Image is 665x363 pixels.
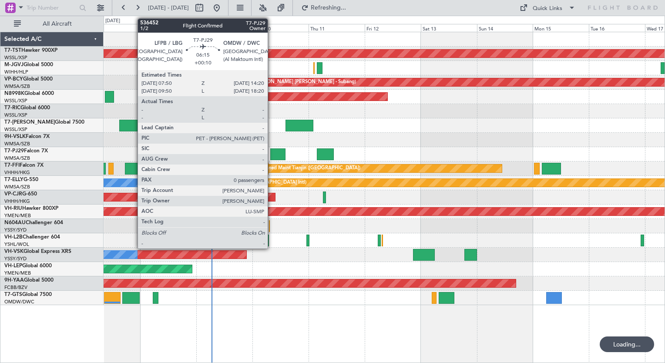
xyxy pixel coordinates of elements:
[196,24,252,32] div: Tue 9
[4,120,55,125] span: T7-[PERSON_NAME]
[4,241,29,248] a: YSHL/WOL
[4,155,30,161] a: WMSA/SZB
[4,105,20,111] span: T7-RIC
[4,177,24,182] span: T7-ELLY
[4,54,27,61] a: WSSL/XSP
[148,4,189,12] span: [DATE] - [DATE]
[23,21,92,27] span: All Aircraft
[147,76,356,89] div: Unplanned Maint [GEOGRAPHIC_DATA] (Sultan [PERSON_NAME] [PERSON_NAME] - Subang)
[515,1,580,15] button: Quick Links
[105,17,120,25] div: [DATE]
[4,235,60,240] a: VH-L2BChallenger 604
[4,148,48,154] a: T7-PJ29Falcon 7X
[10,17,94,31] button: All Aircraft
[27,1,77,14] input: Trip Number
[309,24,365,32] div: Thu 11
[4,48,57,53] a: T7-TSTHawker 900XP
[140,24,196,32] div: Mon 8
[4,141,30,147] a: WMSA/SZB
[533,4,562,13] div: Quick Links
[4,163,44,168] a: T7-FFIFalcon 7X
[4,249,24,254] span: VH-VSK
[4,206,22,211] span: VH-RIU
[600,336,654,352] div: Loading...
[4,299,34,305] a: OMDW/DWC
[4,212,31,219] a: YMEN/MEB
[4,112,27,118] a: WSSL/XSP
[4,169,30,176] a: VHHH/HKG
[4,255,27,262] a: YSSY/SYD
[4,192,37,197] a: VP-CJRG-650
[259,162,360,175] div: Planned Maint Tianjin ([GEOGRAPHIC_DATA])
[4,192,22,197] span: VP-CJR
[4,220,26,225] span: N604AU
[84,24,140,32] div: Sun 7
[4,292,52,297] a: T7-GTSGlobal 7500
[4,278,24,283] span: 9H-YAA
[4,83,30,90] a: WMSA/SZB
[142,90,245,103] div: Planned Maint [GEOGRAPHIC_DATA] (Seletar)
[4,263,52,269] a: VH-LEPGlobal 6000
[310,5,347,11] span: Refreshing...
[4,270,31,276] a: YMEN/MEB
[4,227,27,233] a: YSSY/SYD
[533,24,589,32] div: Mon 15
[161,176,306,189] div: Planned Maint [GEOGRAPHIC_DATA] ([GEOGRAPHIC_DATA] Intl)
[4,77,53,82] a: VP-BCYGlobal 5000
[4,177,38,182] a: T7-ELLYG-550
[4,220,63,225] a: N604AUChallenger 604
[4,292,22,297] span: T7-GTS
[4,62,24,67] span: M-JGVJ
[4,163,20,168] span: T7-FFI
[297,1,349,15] button: Refreshing...
[4,278,54,283] a: 9H-YAAGlobal 5000
[4,48,21,53] span: T7-TST
[4,97,27,104] a: WSSL/XSP
[252,24,309,32] div: Wed 10
[4,284,27,291] a: FCBB/BZV
[4,134,50,139] a: 9H-VSLKFalcon 7X
[4,148,24,154] span: T7-PJ29
[4,206,58,211] a: VH-RIUHawker 800XP
[4,69,28,75] a: WIHH/HLP
[365,24,421,32] div: Fri 12
[4,62,53,67] a: M-JGVJGlobal 5000
[4,235,23,240] span: VH-L2B
[4,105,50,111] a: T7-RICGlobal 6000
[4,126,27,133] a: WSSL/XSP
[4,184,30,190] a: WMSA/SZB
[4,134,26,139] span: 9H-VSLK
[477,24,533,32] div: Sun 14
[421,24,477,32] div: Sat 13
[4,249,71,254] a: VH-VSKGlobal Express XRS
[4,91,54,96] a: N8998KGlobal 6000
[589,24,645,32] div: Tue 16
[4,77,23,82] span: VP-BCY
[4,263,22,269] span: VH-LEP
[4,198,30,205] a: VHHH/HKG
[4,120,84,125] a: T7-[PERSON_NAME]Global 7500
[4,91,24,96] span: N8998K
